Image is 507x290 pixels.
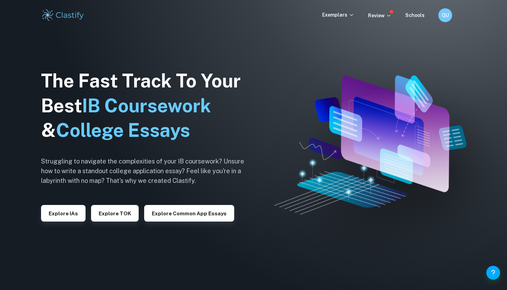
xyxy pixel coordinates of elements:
[322,11,354,19] p: Exemplars
[41,157,255,186] h6: Struggling to navigate the complexities of your IB coursework? Unsure how to write a standout col...
[56,119,190,141] span: College Essays
[486,266,500,280] button: Help and Feedback
[91,210,139,216] a: Explore TOK
[368,12,391,19] p: Review
[144,205,234,222] button: Explore Common App essays
[91,205,139,222] button: Explore TOK
[41,205,86,222] button: Explore IAs
[405,12,425,18] a: Schools
[41,8,85,22] img: Clastify logo
[274,75,466,215] img: Clastify hero
[438,8,452,22] button: QU
[41,210,86,216] a: Explore IAs
[144,210,234,216] a: Explore Common App essays
[82,95,211,116] span: IB Coursework
[441,11,449,19] h6: QU
[41,68,255,143] h1: The Fast Track To Your Best &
